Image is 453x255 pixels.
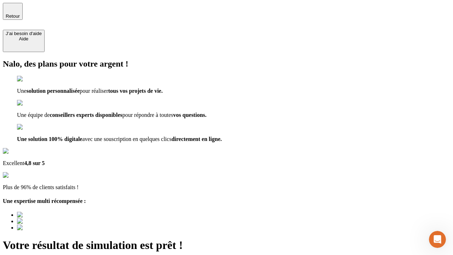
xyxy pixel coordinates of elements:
[17,218,82,225] img: Best savings advice award
[50,112,122,118] span: conseillers experts disponibles
[27,88,80,94] span: solution personnalisée
[6,13,20,19] span: Retour
[122,112,173,118] span: pour répondre à toutes
[6,31,42,36] div: J’ai besoin d'aide
[17,225,82,231] img: Best savings advice award
[3,59,450,69] h2: Nalo, des plans pour votre argent !
[3,184,450,191] p: Plus de 96% de clients satisfaits !
[17,88,27,94] span: Une
[17,136,82,142] span: Une solution 100% digitale
[3,148,44,154] img: Google Review
[429,231,446,248] iframe: Intercom live chat
[3,160,24,166] span: Excellent
[3,239,450,252] h1: Votre résultat de simulation est prêt !
[80,88,108,94] span: pour réaliser
[3,3,23,20] button: Retour
[17,76,47,82] img: checkmark
[6,36,42,41] div: Aide
[173,112,206,118] span: vos questions.
[3,172,38,178] img: reviews stars
[82,136,171,142] span: avec une souscription en quelques clics
[17,100,47,106] img: checkmark
[17,112,50,118] span: Une équipe de
[3,30,45,52] button: J’ai besoin d'aideAide
[17,212,82,218] img: Best savings advice award
[24,160,45,166] span: 4,8 sur 5
[17,124,47,130] img: checkmark
[171,136,222,142] span: directement en ligne.
[108,88,163,94] span: tous vos projets de vie.
[3,198,450,204] h4: Une expertise multi récompensée :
